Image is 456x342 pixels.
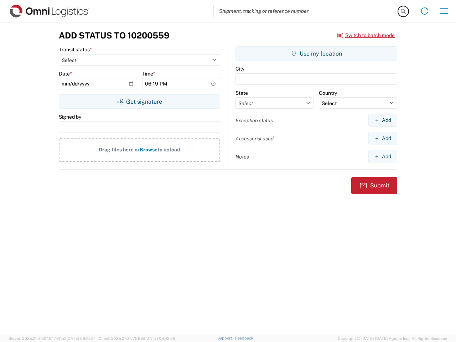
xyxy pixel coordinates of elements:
[235,46,397,61] button: Use my location
[67,336,95,341] span: [DATE] 08:10:27
[59,46,92,53] label: Transit status
[235,117,273,124] label: Exception status
[235,90,248,96] label: State
[157,147,180,152] span: to upload
[351,177,397,194] button: Submit
[319,90,337,96] label: Country
[59,94,220,109] button: Get signature
[235,135,274,142] label: Accessorial used
[59,71,72,77] label: Date
[368,132,397,145] button: Add
[368,150,397,163] button: Add
[235,154,249,160] label: Notes
[235,336,253,340] a: Feedback
[142,71,155,77] label: Time
[214,4,398,18] input: Shipment, tracking or reference number
[99,336,175,341] span: Client: 2025.21.0-c751f8d
[368,114,397,127] button: Add
[145,336,175,341] span: [DATE] 08:02:06
[59,30,170,41] h3: Add Status to 10200559
[59,114,81,120] label: Signed by
[99,147,140,152] span: Drag files here or
[235,66,244,72] label: City
[337,30,395,41] button: Switch to batch mode
[9,336,95,341] span: Server: 2025.21.0-3046479f1b3
[217,336,235,340] a: Support
[338,335,447,342] span: Copyright © [DATE]-[DATE] Agistix Inc., All Rights Reserved
[140,147,157,152] span: Browse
